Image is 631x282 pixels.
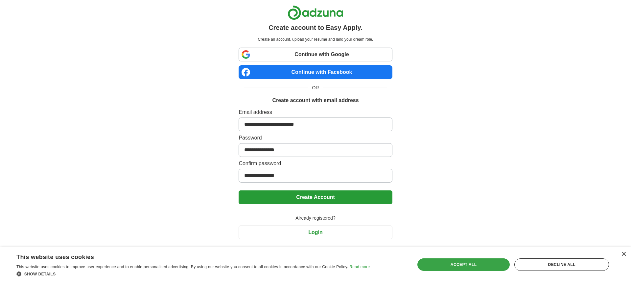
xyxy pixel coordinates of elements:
div: Decline all [514,258,609,271]
div: Accept all [417,258,510,271]
span: Already registered? [292,215,339,222]
div: Close [621,252,626,257]
a: Login [239,229,392,235]
span: OR [308,84,323,91]
span: Show details [24,272,56,276]
div: This website uses cookies [16,251,353,261]
h1: Create account with email address [272,97,359,104]
button: Login [239,226,392,239]
img: Adzuna logo [288,5,343,20]
p: Create an account, upload your resume and land your dream role. [240,36,391,42]
button: Create Account [239,190,392,204]
label: Confirm password [239,160,392,167]
h1: Create account to Easy Apply. [269,23,362,33]
a: Continue with Google [239,48,392,61]
a: Continue with Facebook [239,65,392,79]
a: Read more, opens a new window [349,265,370,269]
label: Password [239,134,392,142]
div: Show details [16,271,370,277]
label: Email address [239,108,392,116]
span: This website uses cookies to improve user experience and to enable personalised advertising. By u... [16,265,348,269]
